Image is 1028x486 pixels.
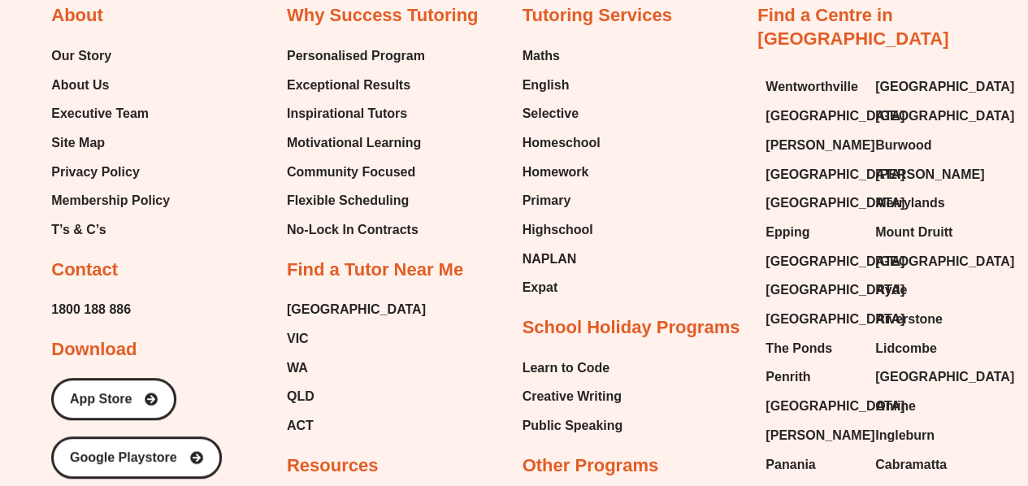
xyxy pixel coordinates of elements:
span: Privacy Policy [51,160,140,184]
span: Site Map [51,131,105,155]
a: [GEOGRAPHIC_DATA] [875,104,969,128]
a: No-Lock In Contracts [287,218,425,242]
span: Ryde [875,278,907,302]
a: [PERSON_NAME] [766,133,859,158]
a: Expat [523,276,601,300]
span: Personalised Program [287,44,425,68]
span: Homework [523,160,589,184]
h2: Resources [287,454,379,478]
a: Highschool [523,218,601,242]
a: Homework [523,160,601,184]
span: Flexible Scheduling [287,189,409,213]
h2: About [51,4,103,28]
span: Creative Writing [523,384,622,409]
h2: School Holiday Programs [523,316,740,340]
span: English [523,73,570,98]
a: [GEOGRAPHIC_DATA] [766,278,859,302]
a: T’s & C’s [51,218,170,242]
span: T’s & C’s [51,218,106,242]
a: [PERSON_NAME] [875,163,969,187]
span: Highschool [523,218,593,242]
span: Motivational Learning [287,131,421,155]
span: [GEOGRAPHIC_DATA] [766,163,904,187]
h2: Find a Tutor Near Me [287,258,463,282]
span: [GEOGRAPHIC_DATA] [766,104,904,128]
span: ACT [287,414,314,438]
h2: Download [51,338,137,362]
a: 1800 188 886 [51,297,131,322]
a: Community Focused [287,160,425,184]
a: [GEOGRAPHIC_DATA] [875,75,969,99]
span: VIC [287,327,309,351]
a: NAPLAN [523,247,601,271]
a: [GEOGRAPHIC_DATA] [875,250,969,274]
a: App Store [51,378,176,420]
a: Selective [523,102,601,126]
a: Epping [766,220,859,245]
span: Expat [523,276,558,300]
h2: Contact [51,258,118,282]
a: Wentworthville [766,75,859,99]
span: Maths [523,44,560,68]
span: Community Focused [287,160,415,184]
span: Executive Team [51,102,149,126]
a: Site Map [51,131,170,155]
span: [GEOGRAPHIC_DATA] [766,278,904,302]
span: Selective [523,102,579,126]
a: Mount Druitt [875,220,969,245]
span: Membership Policy [51,189,170,213]
span: NAPLAN [523,247,577,271]
span: [PERSON_NAME] [875,163,984,187]
span: Exceptional Results [287,73,410,98]
a: Homeschool [523,131,601,155]
span: [GEOGRAPHIC_DATA] [875,75,1014,99]
h2: Other Programs [523,454,659,478]
span: [GEOGRAPHIC_DATA] [766,250,904,274]
a: Learn to Code [523,356,623,380]
span: Inspirational Tutors [287,102,407,126]
span: WA [287,356,308,380]
span: Mount Druitt [875,220,952,245]
a: Public Speaking [523,414,623,438]
span: [GEOGRAPHIC_DATA] [875,250,1014,274]
a: Exceptional Results [287,73,425,98]
span: Wentworthville [766,75,858,99]
a: VIC [287,327,426,351]
span: No-Lock In Contracts [287,218,419,242]
a: ACT [287,414,426,438]
span: Google Playstore [70,451,177,464]
a: Creative Writing [523,384,623,409]
span: Primary [523,189,571,213]
a: [GEOGRAPHIC_DATA] [766,163,859,187]
a: Ryde [875,278,969,302]
a: Burwood [875,133,969,158]
a: Flexible Scheduling [287,189,425,213]
a: Motivational Learning [287,131,425,155]
a: About Us [51,73,170,98]
span: [PERSON_NAME] [766,133,874,158]
a: WA [287,356,426,380]
a: English [523,73,601,98]
a: Executive Team [51,102,170,126]
span: Epping [766,220,809,245]
span: Our Story [51,44,111,68]
span: App Store [70,393,132,406]
a: [GEOGRAPHIC_DATA] [766,250,859,274]
span: QLD [287,384,314,409]
iframe: Chat Widget [757,302,1028,486]
a: Privacy Policy [51,160,170,184]
span: Burwood [875,133,931,158]
span: About Us [51,73,109,98]
h2: Tutoring Services [523,4,672,28]
span: [GEOGRAPHIC_DATA] [766,191,904,215]
a: Google Playstore [51,436,222,479]
h2: Why Success Tutoring [287,4,479,28]
a: [GEOGRAPHIC_DATA] [287,297,426,322]
span: [GEOGRAPHIC_DATA] [875,104,1014,128]
a: Maths [523,44,601,68]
